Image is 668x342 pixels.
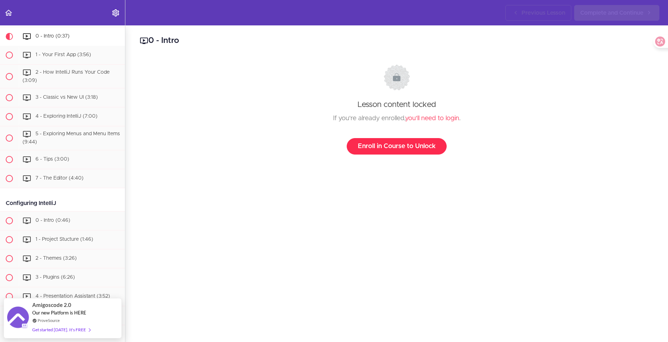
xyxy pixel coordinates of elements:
[35,256,77,261] span: 2 - Themes (3:26)
[35,218,70,223] span: 0 - Intro (0:46)
[580,9,643,17] span: Complete and Continue
[32,301,71,309] span: Amigoscode 2.0
[38,317,60,323] a: ProveSource
[35,34,69,39] span: 0 - Intro (0:37)
[522,9,565,17] span: Previous Lesson
[23,70,110,83] span: 2 - How IntelliJ Runs Your Code (3:09)
[140,35,654,47] h2: 0 - Intro
[146,64,647,155] div: Lesson content locked
[35,52,91,57] span: 1 - Your First App (3:56)
[574,5,659,21] a: Complete and Continue
[35,237,93,242] span: 1 - Project Stucture (1:46)
[35,157,69,162] span: 6 - Tips (3:00)
[146,113,647,124] div: If you're already enrolled, .
[35,275,75,280] span: 3 - Plugins (6:26)
[32,326,90,334] div: Get started [DATE]. It's FREE
[4,9,13,17] svg: Back to course curriculum
[35,176,83,181] span: 7 - The Editor (4:40)
[23,132,120,145] span: 5 - Exploring Menus and Menu Items (9:44)
[347,138,447,155] a: Enroll in Course to Unlock
[35,294,110,299] span: 4 - Presentation Assistant (3:52)
[405,115,459,122] a: you'll need to login
[35,95,98,100] span: 3 - Classic vs New UI (3:18)
[7,307,29,330] img: provesource social proof notification image
[111,9,120,17] svg: Settings Menu
[505,5,571,21] a: Previous Lesson
[35,114,97,119] span: 4 - Exploring IntelliJ (7:00)
[32,310,86,316] span: Our new Platform is HERE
